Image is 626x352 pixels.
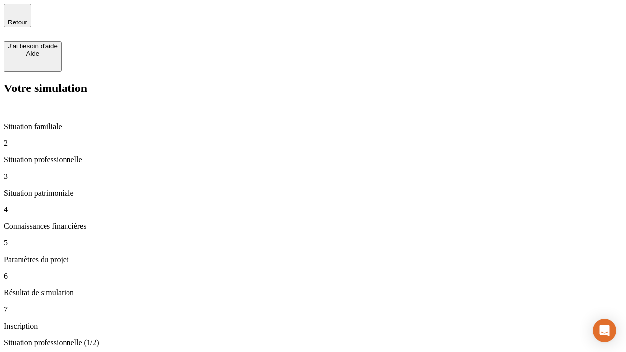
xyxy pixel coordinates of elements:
p: Paramètres du projet [4,255,622,264]
button: J’ai besoin d'aideAide [4,41,62,72]
p: 5 [4,239,622,247]
p: 2 [4,139,622,148]
span: Retour [8,19,27,26]
p: Situation professionnelle [4,155,622,164]
p: 4 [4,205,622,214]
button: Retour [4,4,31,27]
p: Connaissances financières [4,222,622,231]
div: J’ai besoin d'aide [8,43,58,50]
p: Situation familiale [4,122,622,131]
p: 3 [4,172,622,181]
div: Aide [8,50,58,57]
p: Situation professionnelle (1/2) [4,338,622,347]
p: Inscription [4,322,622,330]
h2: Votre simulation [4,82,622,95]
p: Résultat de simulation [4,288,622,297]
p: Situation patrimoniale [4,189,622,198]
div: Open Intercom Messenger [593,319,616,342]
p: 6 [4,272,622,281]
p: 7 [4,305,622,314]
